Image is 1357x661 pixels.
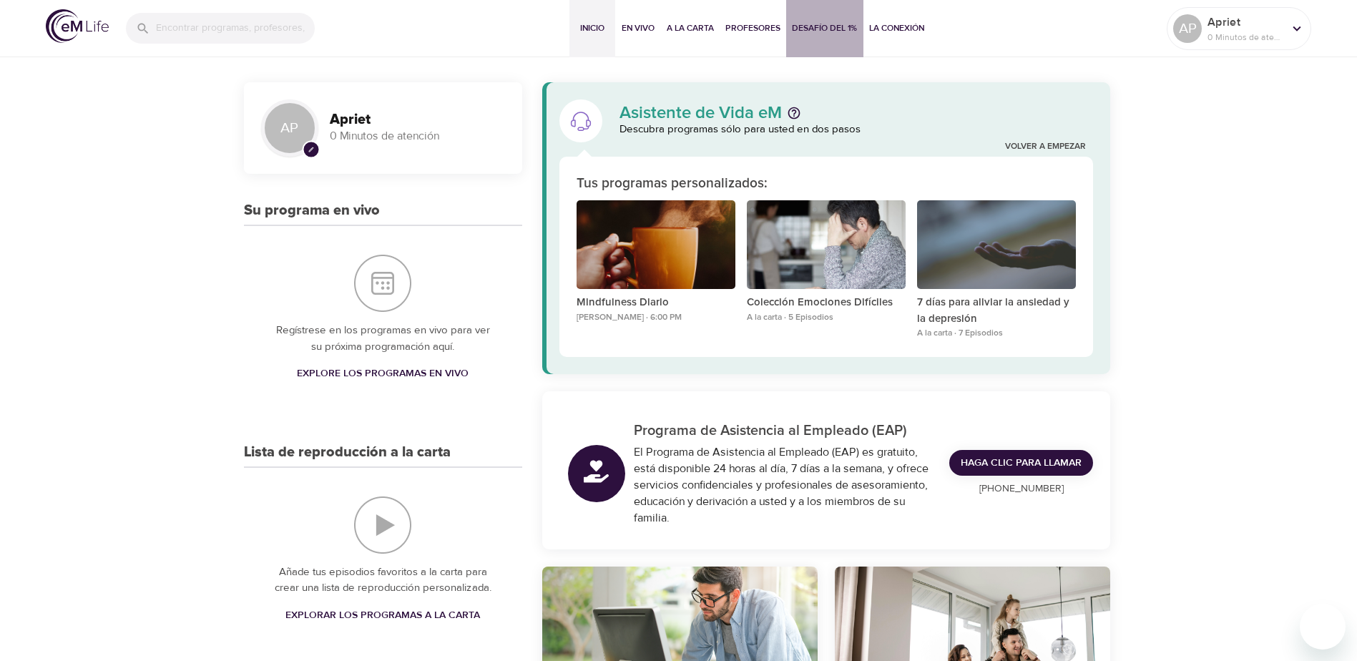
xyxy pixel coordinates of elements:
[577,200,735,295] button: Mindfulness Diario
[577,174,768,195] p: Tus programas personalizados:
[297,365,469,383] span: Explore los programas en vivo
[619,104,782,122] p: Asistente de Vida eM
[261,99,318,157] div: AP
[621,21,655,36] span: En vivo
[280,602,486,629] a: Explorar los programas a la carta
[1300,604,1346,650] iframe: Button to launch messaging window
[949,481,1093,496] p: [PHONE_NUMBER]
[577,295,735,311] p: Mindfulness Diario
[354,496,411,554] img: Lista de reproducción a la carta
[244,202,380,219] h3: Su programa en vivo
[273,323,494,355] p: Regístrese en los programas en vivo para ver su próxima programación aquí.
[619,122,1094,138] p: Descubra programas sólo para usted en dos pasos
[291,361,474,387] a: Explore los programas en vivo
[330,128,505,145] p: 0 Minutos de atención
[949,450,1093,476] a: Haga clic para llamar
[273,564,494,597] p: Añade tus episodios favoritos a la carta para crear una lista de reproducción personalizada.
[634,420,933,441] p: Programa de Asistencia al Empleado (EAP)
[156,13,315,44] input: Encontrar programas, profesores, etc...
[1207,31,1283,44] p: 0 Minutos de atención
[917,200,1076,295] button: 7 días para aliviar la ansiedad y la depresión
[575,21,609,36] span: Inicio
[869,21,924,36] span: La Conexión
[667,21,714,36] span: A la carta
[961,454,1082,472] span: Haga clic para llamar
[725,21,780,36] span: Profesores
[1173,14,1202,43] div: AP
[917,295,1076,327] p: 7 días para aliviar la ansiedad y la depresión
[747,295,906,311] p: Colección Emociones Difíciles
[244,444,451,461] h3: Lista de reproducción a la carta
[285,607,480,625] span: Explorar los programas a la carta
[577,311,735,324] p: [PERSON_NAME] · 6:00 PM
[330,112,505,128] h3: Apriet
[792,21,858,36] span: Desafío del 1%
[747,311,906,324] p: A la carta · 5 Episodios
[46,9,109,43] img: logo
[634,444,933,526] div: El Programa de Asistencia al Empleado (EAP) es gratuito, está disponible 24 horas al día, 7 días ...
[569,109,592,132] img: Asistente de Vida eM
[1207,14,1283,31] p: Apriet
[1005,141,1086,153] a: Volver a empezar
[747,200,906,295] button: Colección Emociones Difíciles
[917,327,1076,340] p: A la carta · 7 Episodios
[354,255,411,312] img: Su programa en vivo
